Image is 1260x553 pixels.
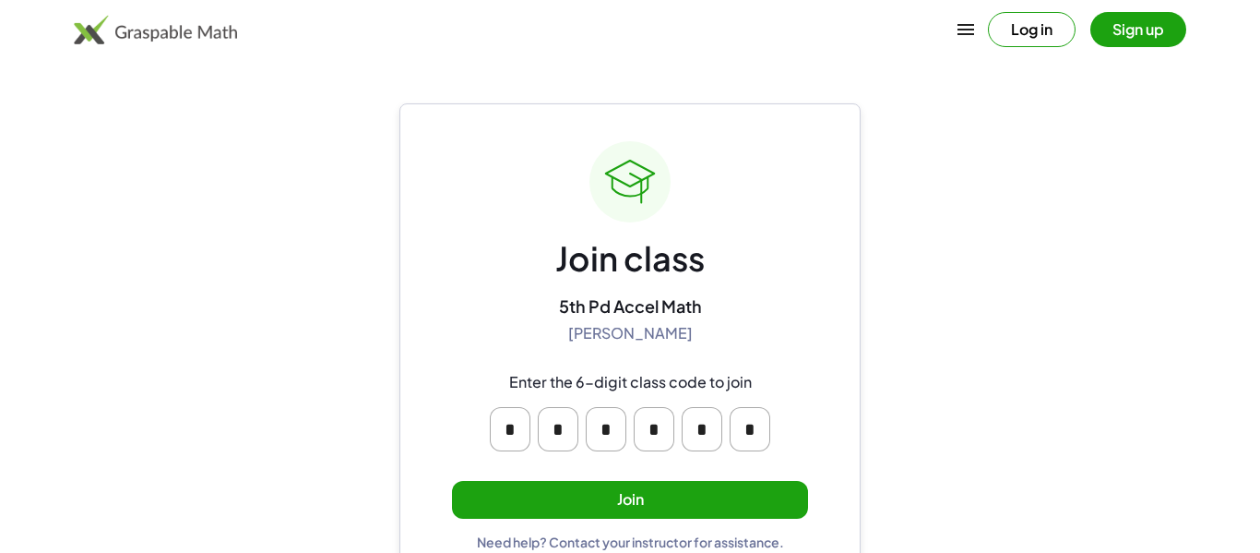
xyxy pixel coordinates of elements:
div: Enter the 6-digit class code to join [509,373,752,392]
div: [PERSON_NAME] [568,324,693,343]
button: Log in [988,12,1076,47]
button: Join [452,481,808,519]
div: 5th Pd Accel Math [559,295,702,317]
button: Sign up [1090,12,1186,47]
div: Need help? Contact your instructor for assistance. [477,534,784,550]
div: Join class [555,237,705,281]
